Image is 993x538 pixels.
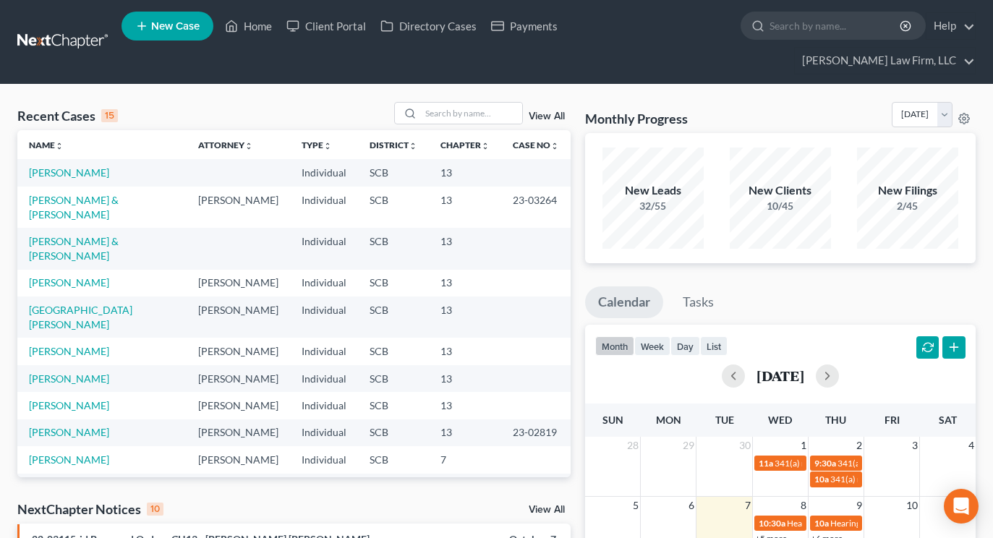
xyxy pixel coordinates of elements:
td: 23-02819 [501,419,571,446]
a: Directory Cases [373,13,484,39]
td: [PERSON_NAME] [187,392,290,419]
span: 10:30a [759,518,785,529]
span: 29 [681,437,696,454]
td: Individual [290,270,358,296]
td: SCB [358,228,429,269]
span: 6 [687,497,696,514]
span: 9 [855,497,864,514]
td: [PERSON_NAME] [187,187,290,228]
span: Hearing for [PERSON_NAME] & [PERSON_NAME] [787,518,976,529]
td: Individual [290,365,358,392]
i: unfold_more [244,142,253,150]
a: [PERSON_NAME] [29,345,109,357]
td: Individual [290,474,358,500]
a: Typeunfold_more [302,140,332,150]
input: Search by name... [770,12,902,39]
button: list [700,336,728,356]
a: Chapterunfold_more [440,140,490,150]
span: 10a [814,474,829,484]
span: Fri [885,414,900,426]
a: [PERSON_NAME] & [PERSON_NAME] [29,194,119,221]
td: Individual [290,228,358,269]
td: Individual [290,419,358,446]
td: Individual [290,392,358,419]
td: 13 [429,270,501,296]
span: 1 [799,437,808,454]
span: New Case [151,21,200,32]
td: SCB [358,446,429,473]
span: 9:30a [814,458,836,469]
td: SCB [358,159,429,186]
td: Individual [290,159,358,186]
span: Hearing for La [PERSON_NAME] [830,518,953,529]
a: [PERSON_NAME] [29,166,109,179]
span: 10 [905,497,919,514]
td: SCB [358,474,429,500]
span: 341(a) meeting for [PERSON_NAME] [775,458,914,469]
div: New Leads [602,182,704,199]
td: SCB [358,296,429,338]
td: [PERSON_NAME] [187,338,290,364]
td: 13 [429,392,501,419]
td: 13 [429,365,501,392]
a: View All [529,505,565,515]
span: 28 [626,437,640,454]
td: 23-03264 [501,187,571,228]
div: Open Intercom Messenger [944,489,979,524]
a: [PERSON_NAME] & [PERSON_NAME] [29,235,119,262]
a: Calendar [585,286,663,318]
td: Individual [290,296,358,338]
span: 4 [967,437,976,454]
span: 3 [911,437,919,454]
span: 7 [743,497,752,514]
td: Individual [290,446,358,473]
td: SCB [358,392,429,419]
a: [PERSON_NAME] Law Firm, LLC [795,48,975,74]
span: 341(a) meeting for [PERSON_NAME] [830,474,970,484]
div: 10/45 [730,199,831,213]
button: month [595,336,634,356]
a: Client Portal [279,13,373,39]
span: 5 [631,497,640,514]
a: Nameunfold_more [29,140,64,150]
td: Individual [290,338,358,364]
td: 13 [429,474,501,500]
td: [PERSON_NAME] [187,446,290,473]
span: Sun [602,414,623,426]
button: week [634,336,670,356]
h3: Monthly Progress [585,110,688,127]
td: SCB [358,338,429,364]
td: 13 [429,228,501,269]
span: Sat [939,414,957,426]
td: [PERSON_NAME] [187,296,290,338]
div: 10 [147,503,163,516]
a: Help [926,13,975,39]
td: [PERSON_NAME] [187,365,290,392]
span: Tue [715,414,734,426]
h2: [DATE] [757,368,804,383]
td: 13 [429,419,501,446]
a: Districtunfold_more [370,140,417,150]
td: SCB [358,419,429,446]
td: SCB [358,270,429,296]
div: 2/45 [857,199,958,213]
input: Search by name... [421,103,522,124]
a: Attorneyunfold_more [198,140,253,150]
div: New Filings [857,182,958,199]
i: unfold_more [55,142,64,150]
span: Wed [768,414,792,426]
div: 32/55 [602,199,704,213]
div: 15 [101,109,118,122]
i: unfold_more [409,142,417,150]
span: Thu [825,414,846,426]
a: [GEOGRAPHIC_DATA][PERSON_NAME] [29,304,132,330]
div: Recent Cases [17,107,118,124]
td: 13 [429,159,501,186]
td: SCB [358,187,429,228]
i: unfold_more [323,142,332,150]
button: day [670,336,700,356]
a: Payments [484,13,565,39]
i: unfold_more [550,142,559,150]
td: 13 [429,338,501,364]
span: 2 [855,437,864,454]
